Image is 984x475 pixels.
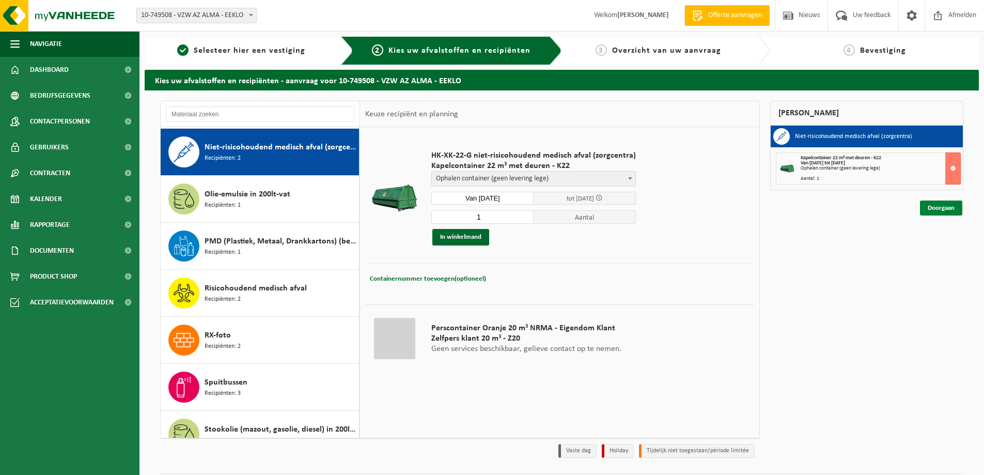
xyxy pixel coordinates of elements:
span: Recipiënten: 3 [205,389,241,399]
span: Gebruikers [30,134,69,160]
h3: Niet-risicohoudend medisch afval (zorgcentra) [795,128,912,145]
a: 1Selecteer hier een vestiging [150,44,333,57]
span: Risicohoudend medisch afval [205,282,307,295]
span: 4 [844,44,855,56]
span: Product Shop [30,264,77,289]
span: Stookolie (mazout, gasolie, diesel) in 200lt-vat [205,423,356,436]
span: HK-XK-22-G niet-risicohoudend medisch afval (zorgcentra) [431,150,636,161]
span: Ophalen container (geen levering lege) [431,171,636,187]
span: Offerte aanvragen [706,10,764,21]
div: [PERSON_NAME] [770,101,963,126]
h2: Kies uw afvalstoffen en recipiënten - aanvraag voor 10-749508 - VZW AZ ALMA - EEKLO [145,70,979,90]
span: Recipiënten: 2 [205,342,241,351]
span: Navigatie [30,31,62,57]
span: Kies uw afvalstoffen en recipiënten [388,47,530,55]
div: Geen services beschikbaar, gelieve contact op te nemen. [426,313,627,364]
div: Keuze recipiënt en planning [360,101,463,127]
span: 10-749508 - VZW AZ ALMA - EEKLO [136,8,257,23]
span: 3 [596,44,607,56]
span: Overzicht van uw aanvraag [612,47,721,55]
button: Containernummer toevoegen(optioneel) [369,272,487,286]
span: Perscontainer Oranje 20 m³ NRMA - Eigendom Klant [431,323,621,333]
button: Niet-risicohoudend medisch afval (zorgcentra) Recipiënten: 2 [161,129,360,176]
span: tot [DATE] [567,195,594,202]
span: Recipiënten: 2 [205,436,241,446]
span: Bevestiging [860,47,906,55]
span: Contracten [30,160,70,186]
span: Acceptatievoorwaarden [30,289,114,315]
div: Aantal: 1 [801,176,960,181]
span: Kapelcontainer 22 m³ met deuren - K22 [431,161,636,171]
a: Doorgaan [920,201,962,216]
span: RX-foto [205,329,231,342]
button: PMD (Plastiek, Metaal, Drankkartons) (bedrijven) Recipiënten: 1 [161,223,360,270]
li: Tijdelijk niet toegestaan/période limitée [639,444,755,458]
span: Rapportage [30,212,70,238]
li: Holiday [602,444,634,458]
strong: [PERSON_NAME] [617,11,669,19]
span: PMD (Plastiek, Metaal, Drankkartons) (bedrijven) [205,235,356,248]
span: 1 [177,44,189,56]
span: Kapelcontainer 22 m³ met deuren - K22 [801,155,881,161]
span: Niet-risicohoudend medisch afval (zorgcentra) [205,141,356,154]
button: Stookolie (mazout, gasolie, diesel) in 200lt-vat Recipiënten: 2 [161,411,360,458]
span: Dashboard [30,57,69,83]
li: Vaste dag [558,444,597,458]
button: Risicohoudend medisch afval Recipiënten: 2 [161,270,360,317]
span: Contactpersonen [30,109,90,134]
span: Containernummer toevoegen(optioneel) [370,275,486,282]
span: Bedrijfsgegevens [30,83,90,109]
span: Spuitbussen [205,376,247,389]
span: Recipiënten: 1 [205,248,241,257]
strong: Van [DATE] tot [DATE] [801,160,845,166]
button: Spuitbussen Recipiënten: 3 [161,364,360,411]
span: Zelfpers klant 20 m³ - Z20 [431,333,621,344]
span: Documenten [30,238,74,264]
span: Recipiënten: 1 [205,201,241,210]
div: Ophalen container (geen levering lege) [801,166,960,171]
span: Aantal [534,210,636,224]
input: Selecteer datum [431,192,534,205]
span: Selecteer hier een vestiging [194,47,305,55]
span: Ophalen container (geen levering lege) [432,172,635,186]
span: Recipiënten: 2 [205,154,241,163]
button: Olie-emulsie in 200lt-vat Recipiënten: 1 [161,176,360,223]
span: 2 [372,44,383,56]
span: 10-749508 - VZW AZ ALMA - EEKLO [137,8,256,23]
a: Offerte aanvragen [684,5,770,26]
span: Kalender [30,186,62,212]
button: In winkelmand [432,229,489,246]
button: RX-foto Recipiënten: 2 [161,317,360,364]
span: Recipiënten: 2 [205,295,241,304]
span: Olie-emulsie in 200lt-vat [205,188,290,201]
input: Materiaal zoeken [166,106,354,122]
